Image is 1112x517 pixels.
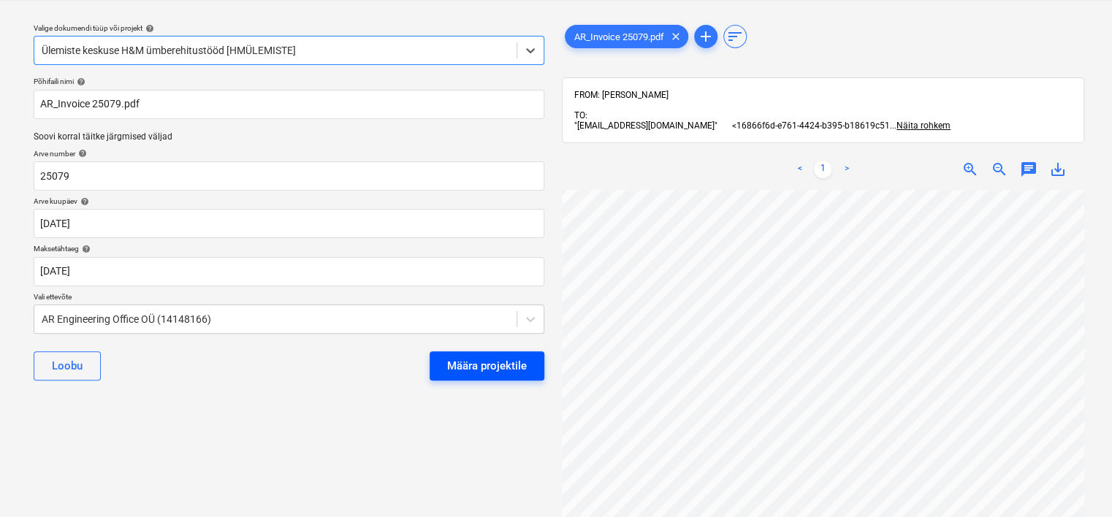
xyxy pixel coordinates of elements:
span: help [74,77,85,86]
p: Soovi korral täitke järgmised väljad [34,131,544,143]
a: Page 1 is your current page [814,161,831,178]
div: Põhifaili nimi [34,77,544,86]
input: Arve kuupäeva pole määratud. [34,209,544,238]
span: TO: [574,110,587,120]
button: Määra projektile [430,351,544,380]
span: sort [726,28,744,45]
button: Loobu [34,351,101,380]
input: Põhifaili nimi [34,90,544,119]
span: clear [667,28,685,45]
div: Arve number [34,149,544,158]
div: Loobu [52,356,83,375]
span: chat [1020,161,1037,178]
span: add [697,28,715,45]
span: save_alt [1049,161,1067,178]
span: "[EMAIL_ADDRESS][DOMAIN_NAME]" <16866f6d-e761-4424-b395-b18619c51 [574,120,890,131]
span: help [142,24,154,33]
span: zoom_out [991,161,1008,178]
span: help [79,245,91,253]
input: Tähtaega pole määratud [34,257,544,286]
a: Next page [837,161,855,178]
div: Valige dokumendi tüüp või projekt [34,23,544,33]
span: help [75,149,87,158]
p: Vali ettevõte [34,292,544,305]
div: AR_Invoice 25079.pdf [565,25,688,48]
div: Maksetähtaeg [34,244,544,253]
span: ... [890,120,951,131]
span: FROM: [PERSON_NAME] [574,90,669,100]
span: zoom_in [961,161,979,178]
span: Näita rohkem [896,120,951,131]
span: AR_Invoice 25079.pdf [565,31,673,42]
div: Arve kuupäev [34,196,544,206]
span: help [77,197,89,206]
div: Määra projektile [447,356,527,375]
a: Previous page [791,161,808,178]
input: Arve number [34,161,544,191]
